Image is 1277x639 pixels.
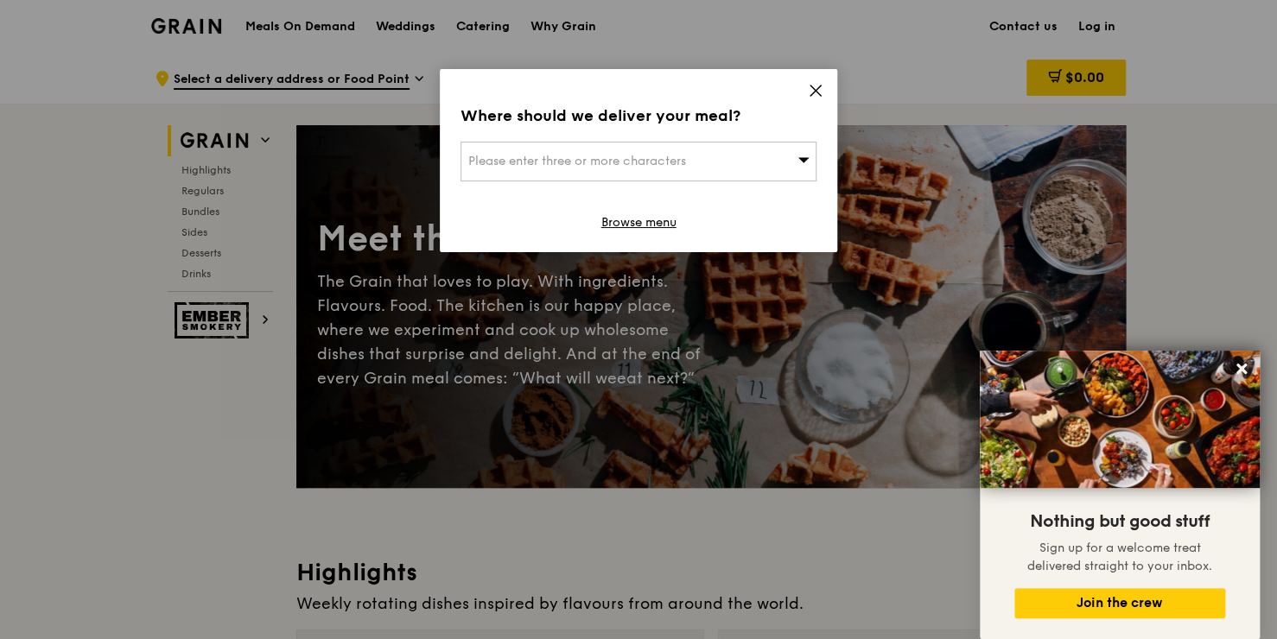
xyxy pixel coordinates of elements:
button: Join the crew [1014,588,1225,618]
span: Sign up for a welcome treat delivered straight to your inbox. [1027,541,1212,573]
a: Browse menu [601,214,677,231]
button: Close [1228,355,1255,383]
span: Nothing but good stuff [1030,511,1210,532]
img: DSC07876-Edit02-Large.jpeg [980,351,1260,488]
div: Where should we deliver your meal? [461,104,816,128]
span: Please enter three or more characters [468,154,686,168]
